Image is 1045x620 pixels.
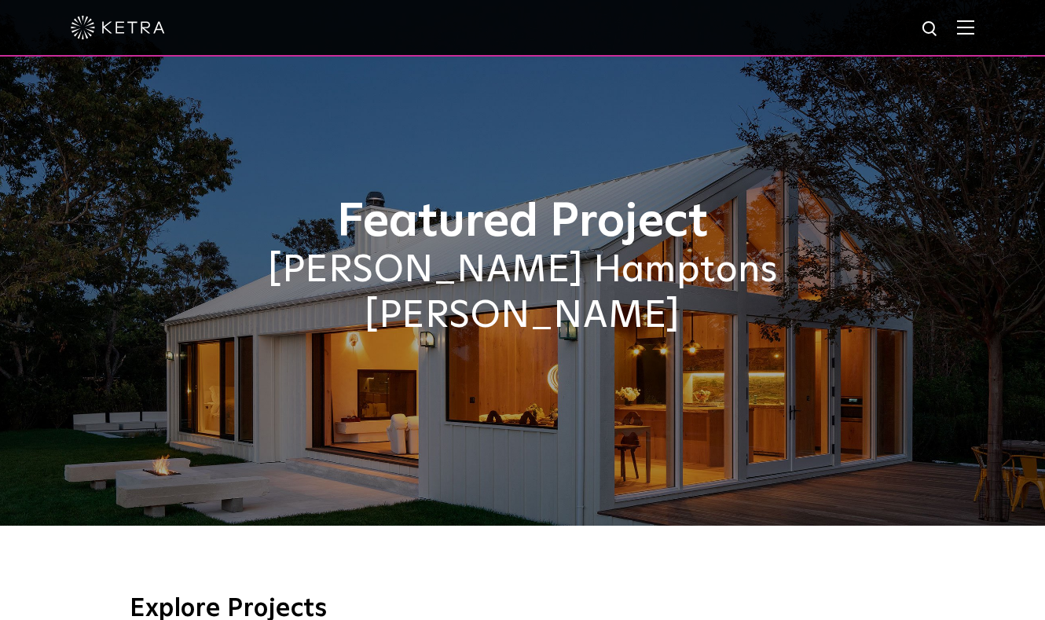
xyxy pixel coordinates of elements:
h1: Featured Project [130,196,915,248]
img: Hamburger%20Nav.svg [957,20,974,35]
img: ketra-logo-2019-white [71,16,165,39]
img: search icon [921,20,940,39]
h2: [PERSON_NAME] Hamptons [PERSON_NAME] [130,248,915,339]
